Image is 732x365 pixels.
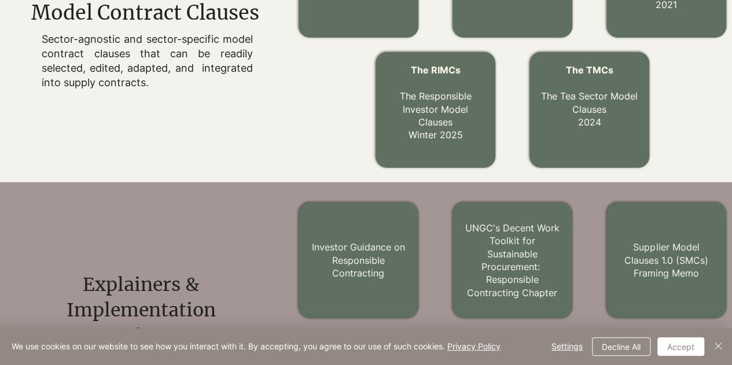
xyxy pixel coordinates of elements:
span: Settings [551,338,583,355]
span: The RIMCs [411,64,461,76]
span: Explainers & Implementation Guidance [67,273,216,348]
p: Sector-agnostic and sector-specific model contract clauses that can be readily selected, edited, ... [42,32,252,90]
a: UNGC's Decent Work Toolkit for Sustainable Procurement: Responsible Contracting Chapter [465,222,560,298]
a: The RIMCs The Responsible Investor Model ClausesWinter 2025 [400,64,472,141]
a: Investor Guidance on Responsible Contracting [312,241,405,279]
span: We use cookies on our website to see how you interact with it. By accepting, you agree to our use... [12,341,501,352]
span: The TMCs [565,64,613,76]
button: Close [711,337,725,356]
img: Close [711,339,725,353]
a: The TMCs The Tea Sector Model Clauses2024 [541,64,638,128]
a: Privacy Policy [447,341,501,351]
button: Decline All [592,337,650,356]
button: Accept [657,337,704,356]
a: Supplier Model Clauses 1.0 (SMCs) Framing Memo [624,241,708,279]
span: Model Contract Clauses [31,1,259,25]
